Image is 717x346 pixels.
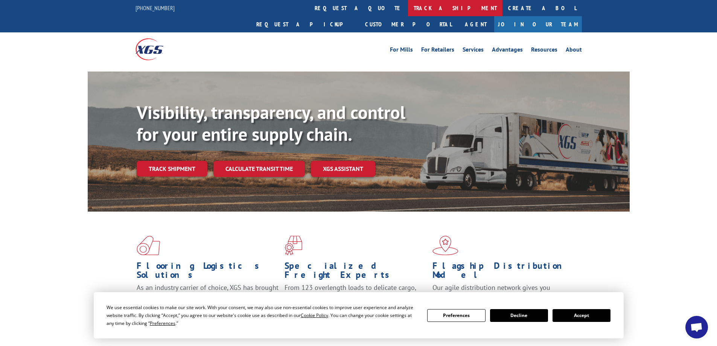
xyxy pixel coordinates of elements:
[137,236,160,255] img: xgs-icon-total-supply-chain-intelligence-red
[285,283,427,317] p: From 123 overlength loads to delicate cargo, our experienced staff knows the best way to move you...
[432,236,458,255] img: xgs-icon-flagship-distribution-model-red
[463,47,484,55] a: Services
[137,101,405,146] b: Visibility, transparency, and control for your entire supply chain.
[457,16,494,32] a: Agent
[432,283,571,301] span: Our agile distribution network gives you nationwide inventory management on demand.
[94,292,624,338] div: Cookie Consent Prompt
[107,303,418,327] div: We use essential cookies to make our site work. With your consent, we may also use non-essential ...
[137,161,207,177] a: Track shipment
[685,316,708,338] a: Open chat
[359,16,457,32] a: Customer Portal
[135,4,175,12] a: [PHONE_NUMBER]
[390,47,413,55] a: For Mills
[494,16,582,32] a: Join Our Team
[311,161,375,177] a: XGS ASSISTANT
[432,261,575,283] h1: Flagship Distribution Model
[492,47,523,55] a: Advantages
[553,309,610,322] button: Accept
[490,309,548,322] button: Decline
[137,283,279,310] span: As an industry carrier of choice, XGS has brought innovation and dedication to flooring logistics...
[213,161,305,177] a: Calculate transit time
[566,47,582,55] a: About
[251,16,359,32] a: Request a pickup
[421,47,454,55] a: For Retailers
[285,261,427,283] h1: Specialized Freight Experts
[427,309,485,322] button: Preferences
[531,47,557,55] a: Resources
[301,312,328,319] span: Cookie Policy
[285,236,302,255] img: xgs-icon-focused-on-flooring-red
[150,320,175,326] span: Preferences
[137,261,279,283] h1: Flooring Logistics Solutions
